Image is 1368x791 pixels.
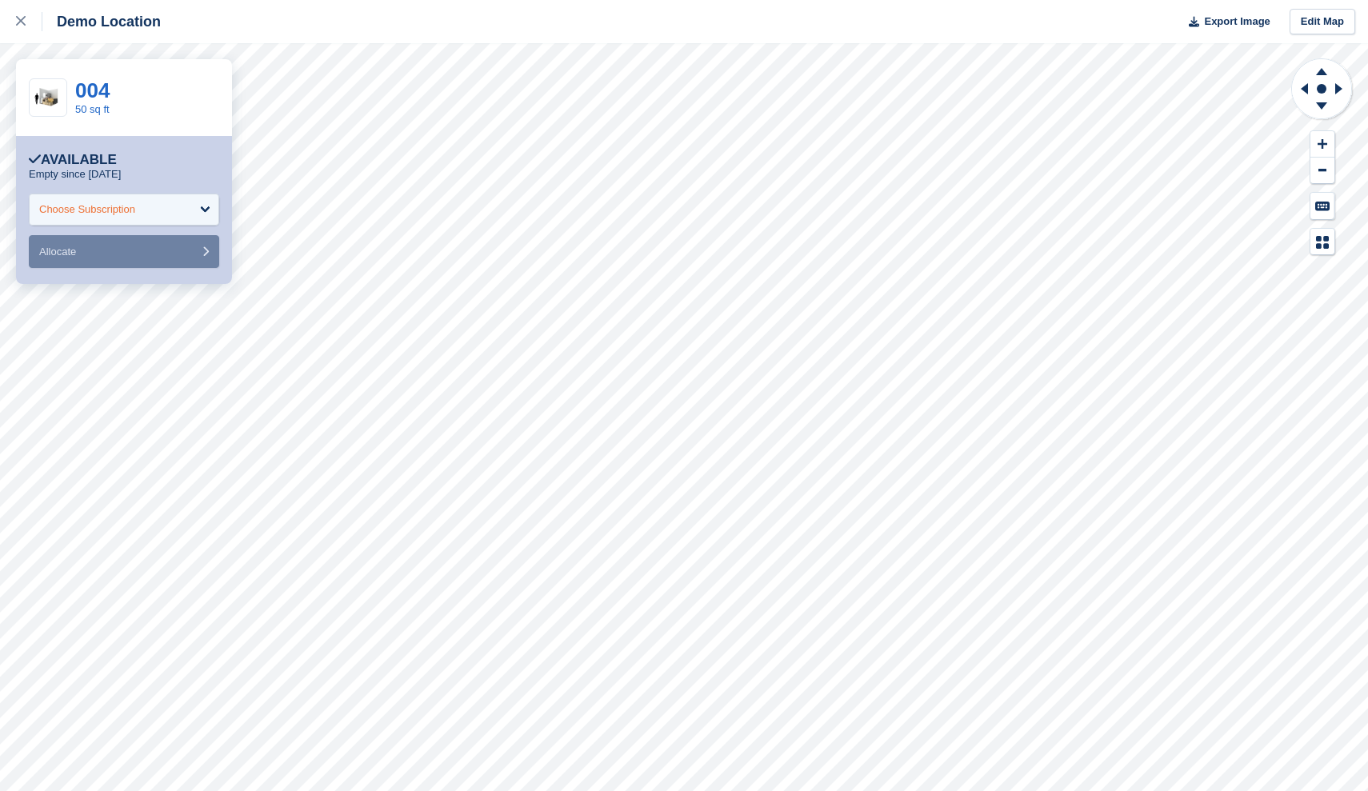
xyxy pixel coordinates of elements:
[1310,158,1334,184] button: Zoom Out
[75,78,110,102] a: 004
[30,84,66,112] img: 50.jpg
[42,12,161,31] div: Demo Location
[1310,193,1334,219] button: Keyboard Shortcuts
[1204,14,1270,30] span: Export Image
[29,168,121,181] p: Empty since [DATE]
[39,202,135,218] div: Choose Subscription
[29,152,117,168] div: Available
[1310,229,1334,255] button: Map Legend
[1290,9,1355,35] a: Edit Map
[1179,9,1270,35] button: Export Image
[75,103,110,115] a: 50 sq ft
[1310,131,1334,158] button: Zoom In
[39,246,76,258] span: Allocate
[29,235,219,268] button: Allocate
